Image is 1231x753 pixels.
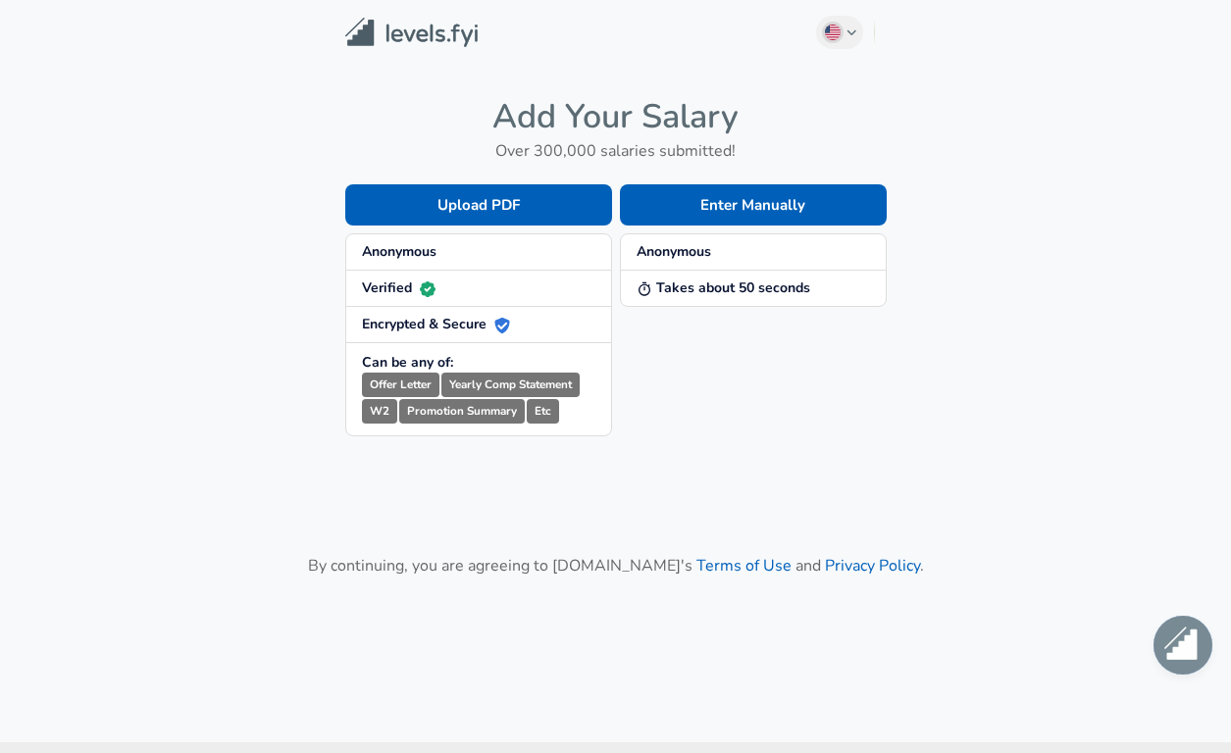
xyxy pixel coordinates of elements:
[637,242,711,261] strong: Anonymous
[637,278,810,297] strong: Takes about 50 seconds
[345,18,478,48] img: Levels.fyi
[825,555,920,577] a: Privacy Policy
[825,25,841,40] img: English (US)
[816,16,863,49] button: English (US)
[362,242,436,261] strong: Anonymous
[696,555,792,577] a: Terms of Use
[362,315,510,333] strong: Encrypted & Secure
[362,353,453,372] strong: Can be any of:
[345,137,887,165] h6: Over 300,000 salaries submitted!
[441,373,580,397] small: Yearly Comp Statement
[362,278,436,297] strong: Verified
[1154,616,1212,675] div: Open chat
[527,399,559,424] small: Etc
[362,373,439,397] small: Offer Letter
[345,184,612,226] button: Upload PDF
[345,96,887,137] h4: Add Your Salary
[362,399,397,424] small: W2
[620,184,887,226] button: Enter Manually
[399,399,525,424] small: Promotion Summary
